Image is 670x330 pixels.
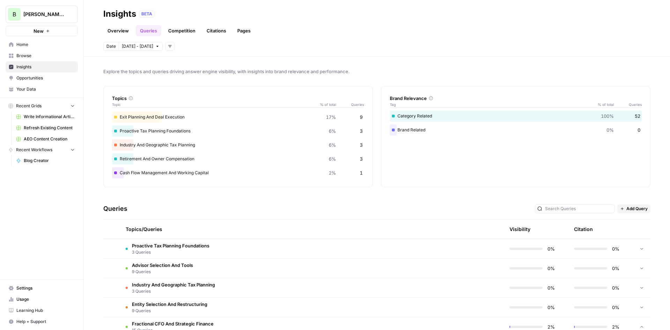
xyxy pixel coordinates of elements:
span: AEO Content Creation [24,136,75,142]
a: Settings [6,283,78,294]
span: 6% [329,155,336,162]
span: 0% [611,284,619,291]
span: 0% [611,304,619,311]
span: Opportunities [16,75,75,81]
button: Help + Support [6,316,78,327]
span: Add Query [626,206,648,212]
div: Topics [112,95,364,102]
span: 9 [360,114,363,121]
button: Recent Workflows [6,145,78,155]
span: Queries [336,102,364,107]
span: 0% [547,284,555,291]
button: Add Query [617,204,650,213]
div: Exit Planning And Deal Execution [112,112,364,123]
span: 100% [601,113,614,120]
span: 9 Queries [132,269,193,275]
span: Home [16,41,75,48]
span: Blog Creator [24,158,75,164]
a: Your Data [6,84,78,95]
span: 0% [547,245,555,252]
span: Your Data [16,86,75,92]
div: Visibility [509,226,530,233]
a: Competition [164,25,200,36]
h3: Queries [103,204,127,214]
a: Overview [103,25,133,36]
div: Brand Related [390,124,642,136]
span: 9 Queries [132,308,207,314]
div: Citation [574,220,593,239]
span: 3 [360,128,363,135]
span: 6% [329,141,336,148]
button: Workspace: Bennett Financials [6,6,78,23]
a: Citations [202,25,230,36]
a: Learning Hub [6,305,78,316]
span: New [33,28,44,34]
span: Proactive Tax Planning Foundations [132,242,209,249]
span: 52 [635,113,640,120]
span: Help + Support [16,319,75,325]
span: Topic [112,102,315,107]
a: Browse [6,50,78,61]
span: 3 [360,141,363,148]
a: Pages [233,25,255,36]
span: 0% [611,265,619,272]
span: Recent Workflows [16,147,52,153]
span: 0% [547,304,555,311]
span: 3 Queries [132,249,209,255]
span: Settings [16,285,75,291]
div: Category Related [390,110,642,122]
button: [DATE] - [DATE] [119,42,163,51]
span: Tag [390,102,593,107]
a: Queries [136,25,161,36]
span: 0% [606,126,614,133]
span: Entity Selection And Restructuring [132,301,207,308]
span: 1 [360,169,363,176]
div: Retirement And Owner Compensation [112,153,364,164]
span: % of total [593,102,614,107]
span: Recent Grids [16,103,42,109]
span: Explore the topics and queries driving answer engine visibility, with insights into brand relevan... [103,68,650,75]
input: Search Queries [545,205,612,212]
span: % of total [315,102,336,107]
div: Brand Relevance [390,95,642,102]
div: Topics/Queries [126,220,432,239]
a: Opportunities [6,72,78,84]
span: Advisor Selection And Tools [132,262,193,269]
span: Usage [16,296,75,302]
a: Refresh Existing Content [13,122,78,133]
span: 17% [326,114,336,121]
button: Recent Grids [6,101,78,111]
div: Insights [103,8,136,20]
span: Learning Hub [16,307,75,314]
div: Cash Flow Management And Working Capital [112,167,364,178]
span: Industry And Geographic Tax Planning [132,281,215,288]
span: 2% [329,169,336,176]
a: Write Informational Article (1) [13,111,78,122]
span: Insights [16,64,75,70]
span: [PERSON_NAME] Financials [23,11,66,18]
a: AEO Content Creation [13,133,78,145]
a: Insights [6,61,78,72]
a: Usage [6,294,78,305]
span: 0% [547,265,555,272]
span: Fractional CFO And Strategic Finance [132,320,214,327]
span: 6% [329,128,336,135]
span: 0 [638,126,640,133]
span: Date [106,43,116,49]
span: Queries [614,102,642,107]
span: Refresh Existing Content [24,125,75,131]
span: [DATE] - [DATE] [122,43,153,49]
div: Industry And Geographic Tax Planning [112,139,364,151]
span: B [13,10,16,18]
a: Home [6,39,78,50]
span: 0% [611,245,619,252]
span: 3 [360,155,363,162]
div: BETA [139,10,155,17]
span: Browse [16,53,75,59]
button: New [6,26,78,36]
a: Blog Creator [13,155,78,166]
span: Write Informational Article (1) [24,114,75,120]
span: 3 Queries [132,288,215,294]
div: Proactive Tax Planning Foundations [112,125,364,137]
